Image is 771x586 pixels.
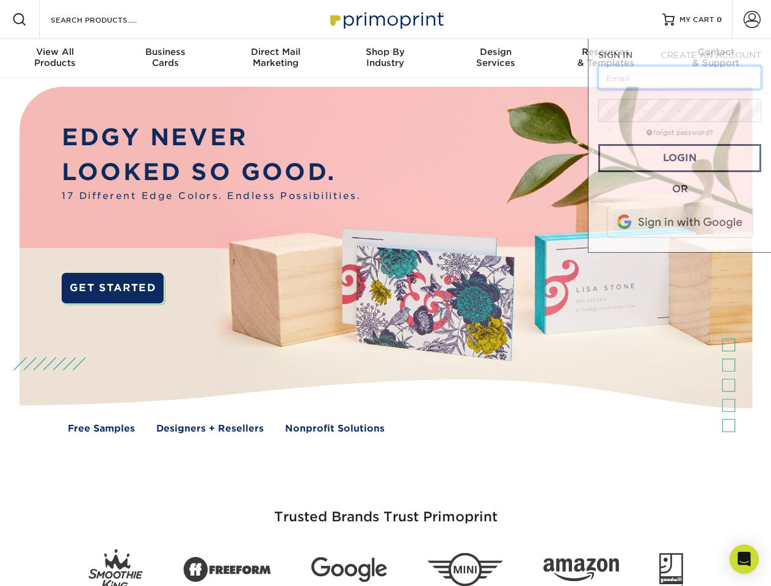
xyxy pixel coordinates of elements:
[598,50,632,60] span: SIGN IN
[110,46,220,57] span: Business
[62,273,164,303] a: GET STARTED
[62,155,361,190] p: LOOKED SO GOOD.
[110,46,220,68] div: Cards
[3,549,104,582] iframe: Google Customer Reviews
[156,422,264,436] a: Designers + Resellers
[49,12,168,27] input: SEARCH PRODUCTS.....
[330,46,440,68] div: Industry
[543,559,619,582] img: Amazon
[311,557,387,582] img: Google
[679,15,714,25] span: MY CART
[659,553,683,586] img: Goodwill
[717,15,722,24] span: 0
[646,129,713,137] a: forgot password?
[220,39,330,78] a: Direct MailMarketing
[29,480,743,540] h3: Trusted Brands Trust Primoprint
[441,46,551,68] div: Services
[661,50,761,60] span: CREATE AN ACCOUNT
[551,46,661,68] div: & Templates
[220,46,330,68] div: Marketing
[220,46,330,57] span: Direct Mail
[441,46,551,57] span: Design
[62,120,361,155] p: EDGY NEVER
[62,189,361,203] span: 17 Different Edge Colors. Endless Possibilities.
[551,39,661,78] a: Resources& Templates
[598,66,761,89] input: Email
[285,422,385,436] a: Nonprofit Solutions
[330,39,440,78] a: Shop ByIndustry
[598,144,761,172] a: Login
[325,6,447,32] img: Primoprint
[551,46,661,57] span: Resources
[110,39,220,78] a: BusinessCards
[68,422,135,436] a: Free Samples
[330,46,440,57] span: Shop By
[441,39,551,78] a: DesignServices
[598,182,761,197] div: OR
[729,544,759,574] div: Open Intercom Messenger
